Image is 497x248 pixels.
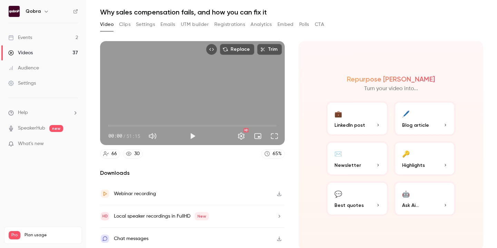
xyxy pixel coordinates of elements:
[402,148,410,159] div: 🔑
[25,232,78,238] span: Plan usage
[364,85,418,93] p: Turn your video into...
[18,109,28,116] span: Help
[186,129,199,143] button: Play
[402,162,425,169] span: Highlights
[18,140,44,147] span: What's new
[267,129,281,143] button: Full screen
[134,150,140,158] div: 30
[114,235,148,243] div: Chat messages
[394,101,456,136] button: 🖊️Blog article
[9,6,20,17] img: Qobra
[334,108,342,119] div: 💼
[334,202,364,209] span: Best quotes
[8,34,32,41] div: Events
[100,19,114,30] button: Video
[299,19,309,30] button: Polls
[181,19,209,30] button: UTM builder
[277,19,294,30] button: Embed
[160,19,175,30] button: Emails
[114,212,209,220] div: Local speaker recordings in FullHD
[206,44,217,55] button: Embed video
[26,8,41,15] h6: Qobra
[394,181,456,216] button: 🤖Ask Ai...
[402,188,410,199] div: 🤖
[347,75,435,83] h2: Repurpose [PERSON_NAME]
[9,231,20,239] span: Pro
[8,49,33,56] div: Videos
[326,101,388,136] button: 💼LinkedIn post
[244,128,248,132] div: HD
[251,129,265,143] button: Turn on miniplayer
[8,109,78,116] li: help-dropdown-opener
[100,169,285,177] h2: Downloads
[114,190,156,198] div: Webinar recording
[123,149,143,159] a: 30
[326,181,388,216] button: 💬Best quotes
[402,122,429,129] span: Blog article
[146,129,159,143] button: Mute
[214,19,245,30] button: Registrations
[326,141,388,176] button: ✉️Newsletter
[49,125,63,132] span: new
[8,65,39,71] div: Audience
[257,44,282,55] button: Trim
[100,8,483,16] h1: Why sales compensation fails, and how you can fix it
[334,188,342,199] div: 💬
[126,132,140,140] span: 51:15
[315,19,324,30] button: CTA
[402,108,410,119] div: 🖊️
[234,129,248,143] button: Settings
[334,148,342,159] div: ✉️
[123,132,126,140] span: /
[119,19,130,30] button: Clips
[261,149,285,159] a: 65%
[136,19,155,30] button: Settings
[251,19,272,30] button: Analytics
[402,202,419,209] span: Ask Ai...
[273,150,282,158] div: 65 %
[334,122,365,129] span: LinkedIn post
[394,141,456,176] button: 🔑Highlights
[220,44,254,55] button: Replace
[111,150,117,158] div: 66
[8,80,36,87] div: Settings
[195,212,209,220] span: New
[108,132,122,140] span: 00:00
[100,149,120,159] a: 66
[108,132,140,140] div: 00:00
[334,162,361,169] span: Newsletter
[18,125,45,132] a: SpeakerHub
[70,141,78,147] iframe: Noticeable Trigger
